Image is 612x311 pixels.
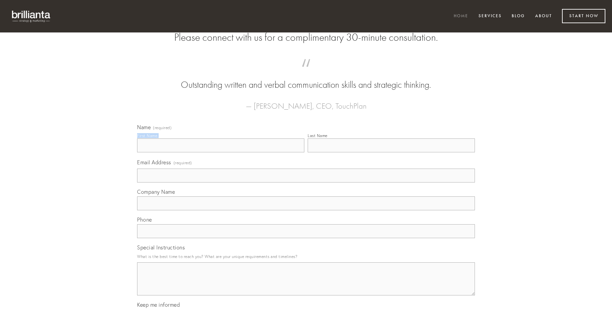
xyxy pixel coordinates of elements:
[507,11,529,22] a: Blog
[137,244,185,251] span: Special Instructions
[449,11,473,22] a: Home
[174,158,192,167] span: (required)
[308,133,328,138] div: Last Name
[148,91,464,113] figcaption: — [PERSON_NAME], CEO, TouchPlan
[137,159,171,166] span: Email Address
[137,31,475,44] h2: Please connect with us for a complimentary 30-minute consultation.
[137,216,152,223] span: Phone
[148,66,464,91] blockquote: Outstanding written and verbal communication skills and strategic thinking.
[137,124,151,130] span: Name
[7,7,56,26] img: brillianta - research, strategy, marketing
[137,188,175,195] span: Company Name
[137,252,475,261] p: What is the best time to reach you? What are your unique requirements and timelines?
[531,11,556,22] a: About
[137,301,180,308] span: Keep me informed
[153,126,172,130] span: (required)
[474,11,506,22] a: Services
[148,66,464,78] span: “
[137,133,157,138] div: First Name
[562,9,605,23] a: Start Now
